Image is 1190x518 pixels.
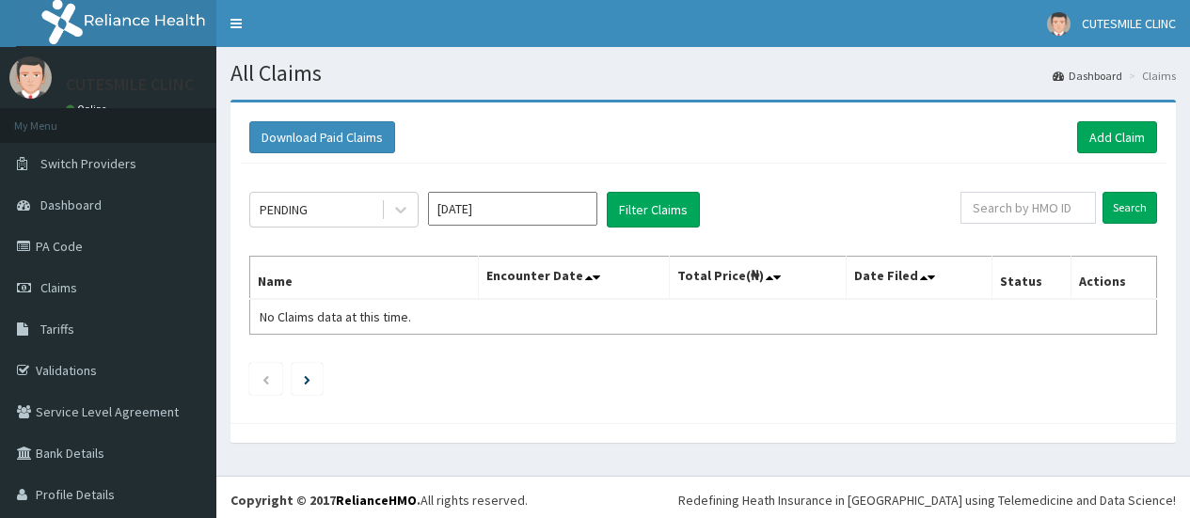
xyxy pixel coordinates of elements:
span: CUTESMILE CLINC [1082,15,1176,32]
a: Add Claim [1077,121,1157,153]
th: Status [992,257,1071,300]
span: Tariffs [40,321,74,337]
a: Online [66,102,111,116]
th: Name [250,257,479,300]
li: Claims [1124,68,1176,84]
img: User Image [9,56,52,99]
input: Select Month and Year [428,192,597,226]
th: Encounter Date [478,257,669,300]
span: Claims [40,279,77,296]
p: CUTESMILE CLINC [66,76,194,93]
strong: Copyright © 2017 . [230,492,420,509]
span: Switch Providers [40,155,136,172]
th: Actions [1071,257,1157,300]
a: RelianceHMO [336,492,417,509]
span: Dashboard [40,196,102,213]
th: Date Filed [846,257,992,300]
th: Total Price(₦) [669,257,846,300]
img: User Image [1047,12,1071,36]
button: Download Paid Claims [249,121,395,153]
span: No Claims data at this time. [260,308,411,325]
a: Next page [304,370,310,387]
div: Redefining Heath Insurance in [GEOGRAPHIC_DATA] using Telemedicine and Data Science! [678,491,1176,510]
input: Search by HMO ID [960,192,1096,224]
a: Previous page [262,370,270,387]
button: Filter Claims [607,192,700,228]
input: Search [1103,192,1157,224]
div: PENDING [260,200,308,219]
h1: All Claims [230,61,1176,86]
a: Dashboard [1053,68,1122,84]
